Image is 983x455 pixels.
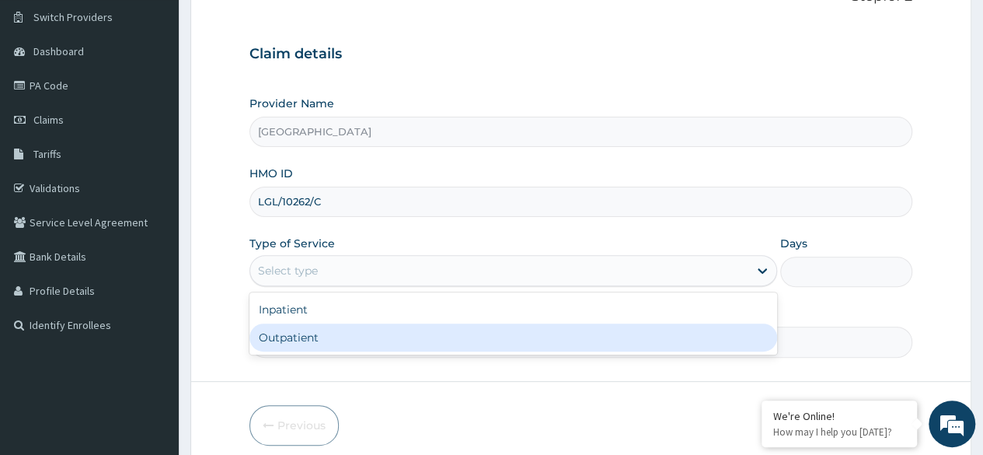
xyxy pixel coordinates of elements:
input: Enter HMO ID [249,187,912,217]
textarea: Type your message and hit 'Enter' [8,296,296,350]
label: Type of Service [249,236,335,251]
button: Previous [249,405,339,446]
p: How may I help you today? [773,425,905,439]
div: Inpatient [249,296,777,324]
div: Select type [258,263,318,278]
h3: Claim details [249,46,912,63]
span: Switch Providers [33,10,113,24]
label: Days [780,236,807,251]
div: Chat with us now [81,87,261,107]
label: Provider Name [249,96,334,111]
div: We're Online! [773,409,905,423]
span: Tariffs [33,147,61,161]
div: Outpatient [249,324,777,352]
img: d_794563401_company_1708531726252_794563401 [29,78,63,117]
span: Claims [33,113,64,127]
label: HMO ID [249,166,293,181]
span: Dashboard [33,44,84,58]
div: Minimize live chat window [255,8,292,45]
span: We're online! [90,131,214,289]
